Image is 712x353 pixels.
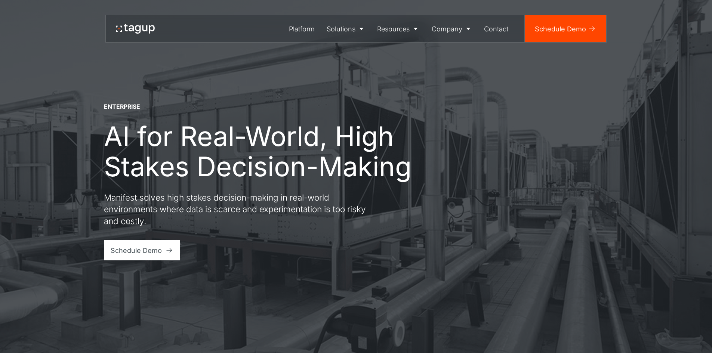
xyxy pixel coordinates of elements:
[104,121,418,182] h1: AI for Real-World, High Stakes Decision-Making
[426,15,478,42] a: Company
[283,15,321,42] a: Platform
[104,192,373,227] p: Manifest solves high stakes decision-making in real-world environments where data is scarce and e...
[372,15,426,42] a: Resources
[111,245,162,256] div: Schedule Demo
[478,15,515,42] a: Contact
[321,15,372,42] a: Solutions
[327,24,355,34] div: Solutions
[104,103,140,111] div: ENTERPRISE
[289,24,315,34] div: Platform
[525,15,606,42] a: Schedule Demo
[432,24,462,34] div: Company
[535,24,586,34] div: Schedule Demo
[104,240,181,260] a: Schedule Demo
[377,24,410,34] div: Resources
[484,24,508,34] div: Contact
